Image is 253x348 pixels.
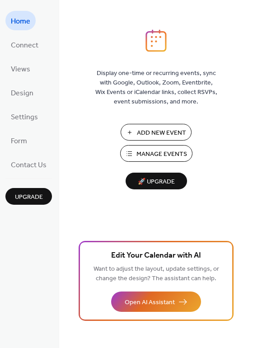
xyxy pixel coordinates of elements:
[126,173,187,189] button: 🚀 Upgrade
[5,131,33,150] a: Form
[5,35,44,54] a: Connect
[5,188,52,205] button: Upgrade
[11,38,38,52] span: Connect
[120,145,192,162] button: Manage Events
[15,193,43,202] span: Upgrade
[5,11,36,30] a: Home
[94,263,219,285] span: Want to adjust the layout, update settings, or change the design? The assistant can help.
[145,29,166,52] img: logo_icon.svg
[11,134,27,148] span: Form
[121,124,192,141] button: Add New Event
[137,128,186,138] span: Add New Event
[11,14,30,28] span: Home
[11,158,47,172] span: Contact Us
[11,86,33,100] span: Design
[5,59,36,78] a: Views
[111,292,201,312] button: Open AI Assistant
[5,155,52,174] a: Contact Us
[136,150,187,159] span: Manage Events
[125,298,175,307] span: Open AI Assistant
[5,83,39,102] a: Design
[95,69,217,107] span: Display one-time or recurring events, sync with Google, Outlook, Zoom, Eventbrite, Wix Events or ...
[111,249,201,262] span: Edit Your Calendar with AI
[131,176,182,188] span: 🚀 Upgrade
[11,110,38,124] span: Settings
[5,107,43,126] a: Settings
[11,62,30,76] span: Views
